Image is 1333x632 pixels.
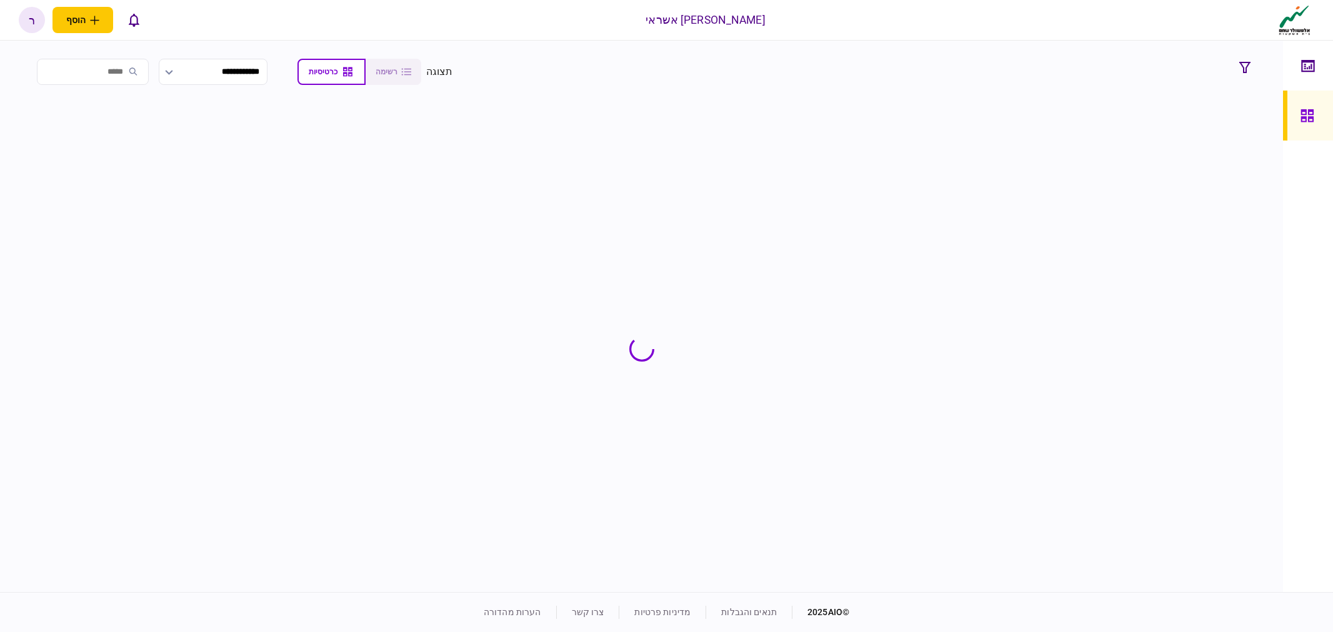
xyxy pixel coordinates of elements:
[297,59,366,85] button: כרטיסיות
[792,606,849,619] div: © 2025 AIO
[721,607,777,617] a: תנאים והגבלות
[121,7,147,33] button: פתח רשימת התראות
[52,7,113,33] button: פתח תפריט להוספת לקוח
[376,67,397,76] span: רשימה
[646,12,766,28] div: [PERSON_NAME] אשראי
[1276,4,1313,36] img: client company logo
[309,67,337,76] span: כרטיסיות
[484,607,541,617] a: הערות מהדורה
[366,59,421,85] button: רשימה
[19,7,45,33] button: ר
[634,607,691,617] a: מדיניות פרטיות
[572,607,604,617] a: צרו קשר
[426,64,453,79] div: תצוגה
